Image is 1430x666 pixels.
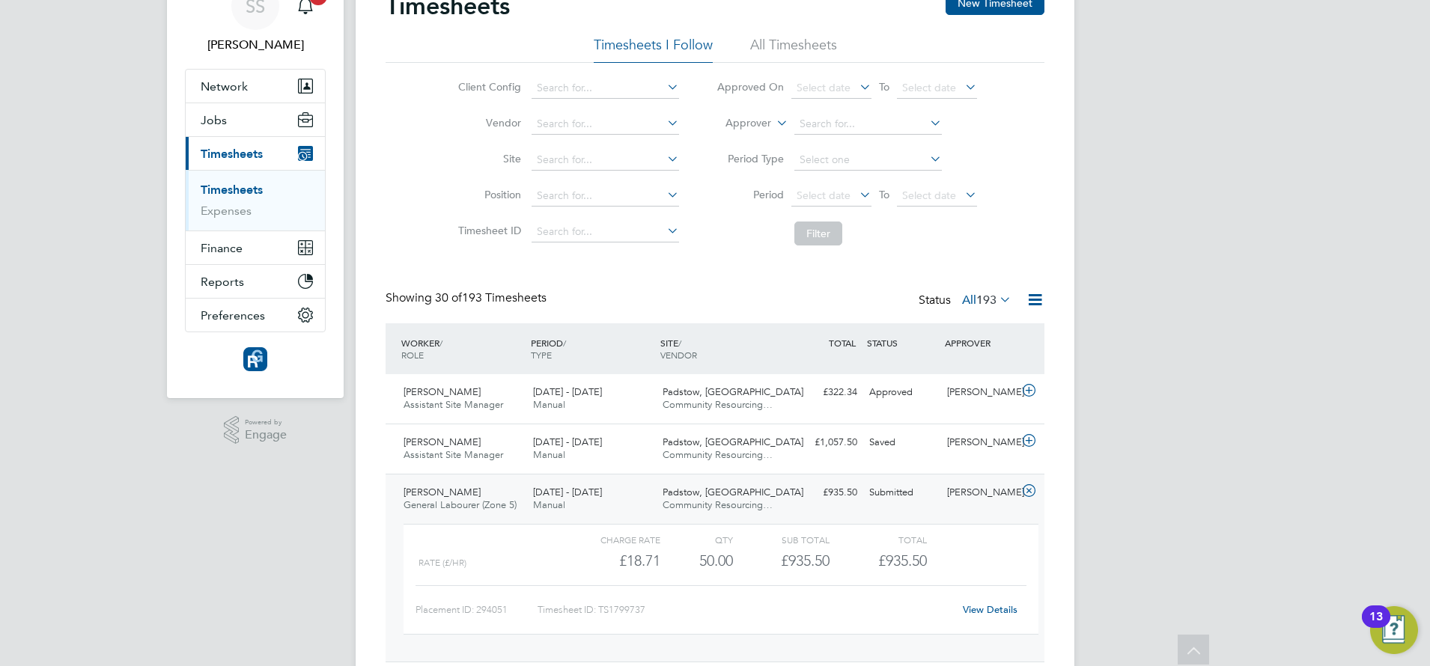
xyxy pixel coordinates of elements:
span: 30 of [435,290,462,305]
span: Manual [533,398,565,411]
label: Approved On [716,80,784,94]
span: [PERSON_NAME] [404,385,481,398]
span: Padstow, [GEOGRAPHIC_DATA] [663,385,803,398]
div: Sub Total [733,531,830,549]
span: Community Resourcing… [663,448,773,461]
button: Finance [186,231,325,264]
input: Search for... [532,78,679,99]
span: Assistant Site Manager [404,448,503,461]
span: [PERSON_NAME] [404,486,481,498]
button: Reports [186,265,325,298]
div: Timesheets [186,170,325,230]
a: Powered byEngage [224,416,287,444]
span: rate (£/HR) [419,557,466,568]
span: Finance [201,241,243,255]
span: Select date [797,189,851,202]
div: [PERSON_NAME] [941,380,1019,405]
button: Open Resource Center, 13 new notifications [1370,606,1418,654]
span: [PERSON_NAME] [404,436,481,448]
li: Timesheets I Follow [594,36,713,63]
div: £935.50 [785,480,863,505]
div: Status [919,290,1014,311]
button: Network [186,70,325,103]
div: £1,057.50 [785,430,863,455]
input: Select one [794,150,942,171]
label: Period [716,188,784,201]
span: / [563,337,566,349]
span: Assistant Site Manager [404,398,503,411]
span: Community Resourcing… [663,498,773,511]
span: [DATE] - [DATE] [533,486,602,498]
input: Search for... [794,114,942,135]
div: Approved [863,380,941,405]
div: QTY [660,531,733,549]
input: Search for... [532,114,679,135]
button: Timesheets [186,137,325,170]
span: [DATE] - [DATE] [533,385,602,398]
span: / [439,337,442,349]
button: Filter [794,222,842,245]
span: Timesheets [201,147,263,161]
div: APPROVER [941,329,1019,356]
label: Position [454,188,521,201]
label: Period Type [716,152,784,165]
div: Total [830,531,926,549]
input: Search for... [532,186,679,207]
span: Select date [902,81,956,94]
span: Manual [533,448,565,461]
img: resourcinggroup-logo-retina.png [243,347,267,371]
div: STATUS [863,329,941,356]
span: Padstow, [GEOGRAPHIC_DATA] [663,486,803,498]
label: Timesheet ID [454,224,521,237]
div: Saved [863,430,941,455]
span: Network [201,79,248,94]
a: Go to home page [185,347,326,371]
div: PERIOD [527,329,657,368]
span: Select date [902,189,956,202]
span: [DATE] - [DATE] [533,436,602,448]
div: Placement ID: 294051 [416,598,538,622]
div: WORKER [398,329,527,368]
div: Charge rate [564,531,660,549]
span: / [678,337,681,349]
span: Engage [245,429,287,442]
span: 193 [976,293,997,308]
span: Sasha Steeples [185,36,326,54]
li: All Timesheets [750,36,837,63]
button: Jobs [186,103,325,136]
label: Approver [704,116,771,131]
span: VENDOR [660,349,697,361]
div: £935.50 [733,549,830,573]
span: £935.50 [878,552,927,569]
label: All [962,293,1011,308]
div: [PERSON_NAME] [941,430,1019,455]
span: Preferences [201,308,265,323]
span: Reports [201,275,244,289]
a: View Details [963,603,1017,616]
span: Manual [533,498,565,511]
div: Timesheet ID: TS1799737 [538,598,953,622]
div: SITE [657,329,786,368]
label: Client Config [454,80,521,94]
div: £18.71 [564,549,660,573]
span: To [874,185,894,204]
button: Preferences [186,299,325,332]
a: Timesheets [201,183,263,197]
span: Community Resourcing… [663,398,773,411]
label: Site [454,152,521,165]
input: Search for... [532,150,679,171]
input: Search for... [532,222,679,242]
div: 50.00 [660,549,733,573]
span: TYPE [531,349,552,361]
div: [PERSON_NAME] [941,480,1019,505]
div: Showing [386,290,550,306]
div: £322.34 [785,380,863,405]
a: Expenses [201,204,252,218]
span: Jobs [201,113,227,127]
span: To [874,77,894,97]
div: 13 [1369,617,1383,636]
span: Powered by [245,416,287,429]
div: Submitted [863,480,941,505]
span: ROLE [401,349,424,361]
label: Vendor [454,116,521,129]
